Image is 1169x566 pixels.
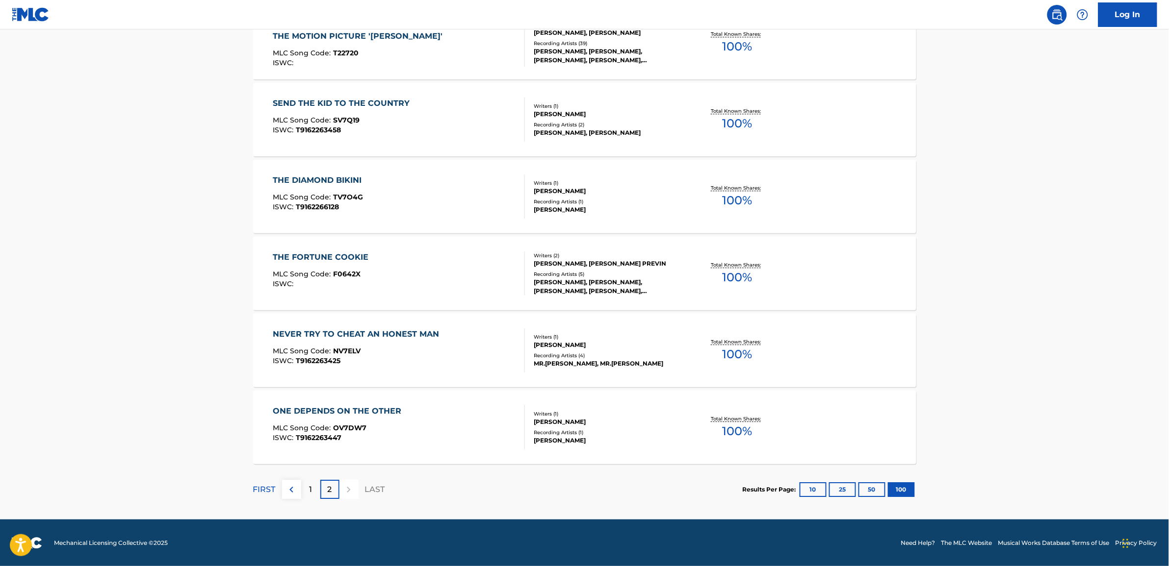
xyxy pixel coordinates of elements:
div: [PERSON_NAME], [PERSON_NAME] PREVIN [534,259,682,268]
div: Recording Artists ( 39 ) [534,40,682,47]
span: MLC Song Code : [273,49,333,57]
span: T9162263458 [296,125,341,134]
div: Writers ( 1 ) [534,333,682,341]
span: T9162266128 [296,202,339,211]
div: Writers ( 1 ) [534,102,682,110]
div: Writers ( 1 ) [534,410,682,418]
div: Recording Artists ( 4 ) [534,352,682,359]
div: THE DIAMOND BIKINI [273,174,366,186]
a: Musical Works Database Terms of Use [998,539,1110,547]
span: 100 % [723,345,753,363]
div: SEND THE KID TO THE COUNTRY [273,98,415,109]
p: 2 [328,484,332,495]
span: 100 % [723,192,753,209]
div: [PERSON_NAME], [PERSON_NAME] [534,128,682,137]
a: NEVER TRY TO CHEAT AN HONEST MANMLC Song Code:NV7ELVISWC:T9162263425Writers (1)[PERSON_NAME]Recor... [253,314,916,387]
span: ISWC : [273,125,296,134]
span: TV7O4G [333,193,363,201]
span: ISWC : [273,202,296,211]
a: Need Help? [901,539,935,547]
div: [PERSON_NAME], [PERSON_NAME] [534,28,682,37]
span: 100 % [723,115,753,132]
a: THE FORTUNE COOKIEMLC Song Code:F0642XISWC:Writers (2)[PERSON_NAME], [PERSON_NAME] PREVINRecordin... [253,237,916,310]
p: LAST [365,484,385,495]
span: ISWC : [273,279,296,288]
div: MR.[PERSON_NAME], MR.[PERSON_NAME] [534,359,682,368]
span: NV7ELV [333,346,361,355]
div: [PERSON_NAME] [534,110,682,119]
span: SV7Q19 [333,116,360,124]
div: Recording Artists ( 1 ) [534,198,682,205]
div: [PERSON_NAME] [534,341,682,349]
a: ONE DEPENDS ON THE OTHERMLC Song Code:OV7DW7ISWC:T9162263447Writers (1)[PERSON_NAME]Recording Art... [253,391,916,464]
div: Recording Artists ( 5 ) [534,271,682,278]
a: THE DIAMOND BIKINIMLC Song Code:TV7O4GISWC:T9162266128Writers (1)[PERSON_NAME]Recording Artists (... [253,160,916,233]
a: The MLC Website [941,539,992,547]
a: Public Search [1047,5,1067,25]
span: MLC Song Code : [273,346,333,355]
button: 10 [800,482,827,497]
div: [PERSON_NAME] [534,187,682,196]
span: ISWC : [273,58,296,67]
div: Help [1073,5,1092,25]
div: Recording Artists ( 2 ) [534,121,682,128]
span: ISWC : [273,433,296,442]
div: ONE DEPENDS ON THE OTHER [273,405,406,417]
span: T9162263447 [296,433,341,442]
button: 100 [888,482,915,497]
span: ISWC : [273,356,296,365]
div: NEVER TRY TO CHEAT AN HONEST MAN [273,328,444,340]
a: SEND THE KID TO THE COUNTRYMLC Song Code:SV7Q19ISWC:T9162263458Writers (1)[PERSON_NAME]Recording ... [253,83,916,156]
div: Writers ( 2 ) [534,252,682,259]
div: [PERSON_NAME] [534,205,682,214]
img: left [286,484,297,495]
span: T9162263425 [296,356,340,365]
div: THEME FROM '[PERSON_NAME]' (LOOK AGAIN) FROM THE MOTION PICTURE '[PERSON_NAME]' [273,19,517,42]
p: Total Known Shares: [711,107,764,115]
p: Results Per Page: [743,485,799,494]
div: Drag [1123,529,1129,558]
p: FIRST [253,484,276,495]
div: Writers ( 1 ) [534,179,682,187]
span: MLC Song Code : [273,116,333,124]
div: [PERSON_NAME] [534,418,682,426]
p: 1 [309,484,312,495]
div: [PERSON_NAME] [534,436,682,445]
span: MLC Song Code : [273,270,333,278]
img: search [1051,9,1063,21]
iframe: Chat Widget [1120,519,1169,566]
p: Total Known Shares: [711,338,764,345]
span: MLC Song Code : [273,193,333,201]
span: 100 % [723,38,753,55]
span: 100 % [723,269,753,286]
div: Recording Artists ( 1 ) [534,429,682,436]
p: Total Known Shares: [711,261,764,269]
img: MLC Logo [12,7,50,22]
a: THEME FROM '[PERSON_NAME]' (LOOK AGAIN) FROM THE MOTION PICTURE '[PERSON_NAME]'MLC Song Code:T227... [253,6,916,79]
span: MLC Song Code : [273,423,333,432]
div: [PERSON_NAME], [PERSON_NAME], [PERSON_NAME], [PERSON_NAME], [PERSON_NAME] [534,278,682,295]
span: Mechanical Licensing Collective © 2025 [54,539,168,547]
span: F0642X [333,270,361,278]
p: Total Known Shares: [711,30,764,38]
span: 100 % [723,422,753,440]
div: THE FORTUNE COOKIE [273,251,373,263]
span: OV7DW7 [333,423,366,432]
button: 25 [829,482,856,497]
p: Total Known Shares: [711,415,764,422]
button: 50 [858,482,885,497]
img: logo [12,537,42,549]
p: Total Known Shares: [711,184,764,192]
div: [PERSON_NAME], [PERSON_NAME], [PERSON_NAME], [PERSON_NAME], [PERSON_NAME] [534,47,682,65]
span: T22720 [333,49,359,57]
a: Privacy Policy [1116,539,1157,547]
a: Log In [1098,2,1157,27]
img: help [1077,9,1089,21]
